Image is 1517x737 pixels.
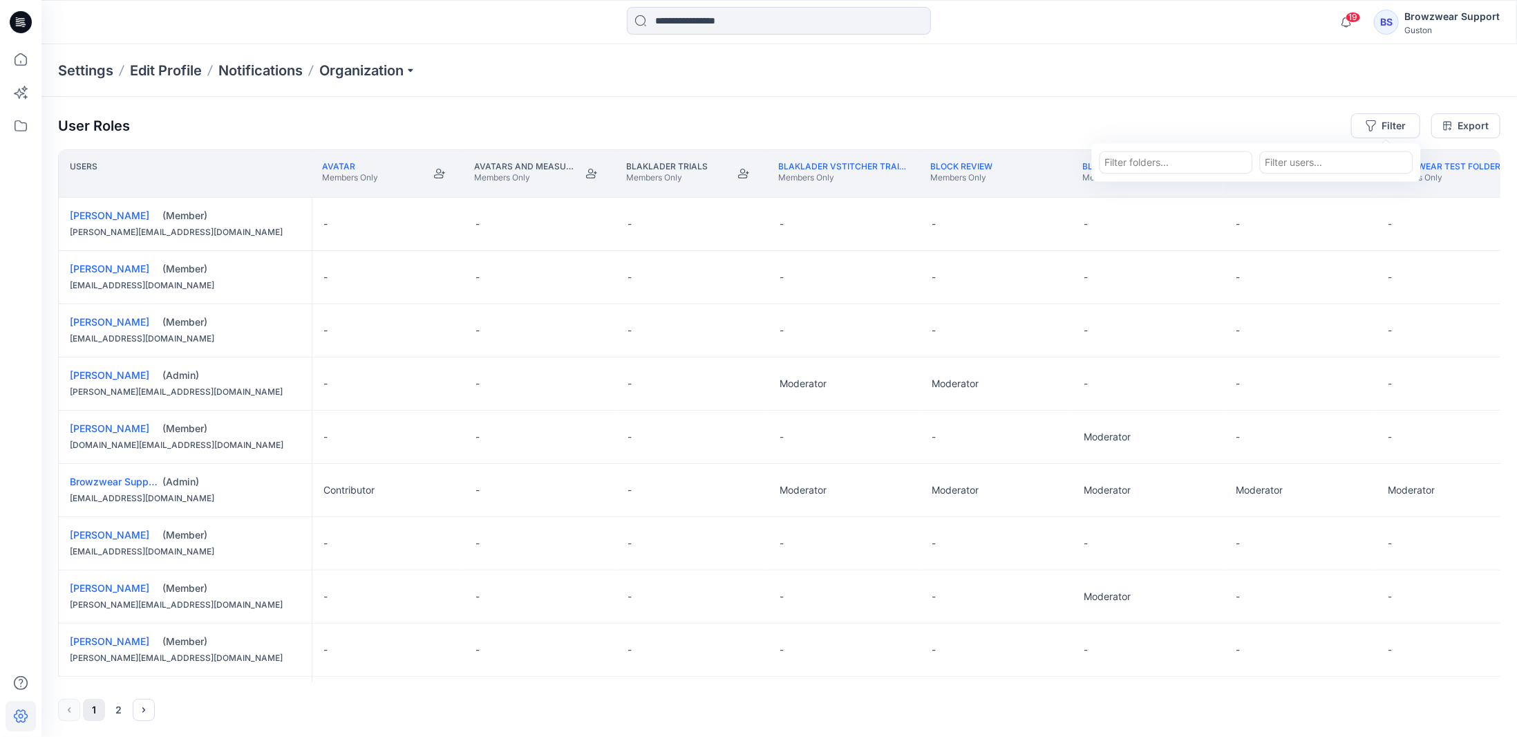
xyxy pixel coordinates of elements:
div: [EMAIL_ADDRESS][DOMAIN_NAME] [70,545,301,559]
p: - [323,377,328,391]
p: Members Only [778,172,908,183]
p: - [475,324,480,337]
button: 2 [108,699,130,721]
div: BS [1374,10,1399,35]
p: - [628,483,632,497]
p: - [1084,217,1088,231]
p: - [780,270,784,284]
a: Edit Profile [130,61,202,80]
p: - [932,217,936,231]
div: (Member) [162,635,301,649]
p: - [1388,270,1392,284]
a: [PERSON_NAME] [70,316,149,328]
div: (Member) [162,422,301,436]
p: - [323,643,328,657]
a: Block review [930,161,992,171]
p: Moderator [1084,483,1131,497]
div: [PERSON_NAME][EMAIL_ADDRESS][DOMAIN_NAME] [70,225,301,239]
a: [PERSON_NAME] [70,263,149,274]
div: Browzwear Support [1404,8,1500,25]
div: [PERSON_NAME][EMAIL_ADDRESS][DOMAIN_NAME] [70,651,301,665]
p: - [628,643,632,657]
p: Members Only [474,172,574,183]
p: - [932,537,936,550]
p: Settings [58,61,113,80]
p: Moderator [780,377,827,391]
p: - [1084,324,1088,337]
a: [PERSON_NAME] [70,209,149,221]
a: [PERSON_NAME] [70,422,149,434]
p: - [628,270,632,284]
p: - [932,270,936,284]
a: Avatar [322,161,355,171]
p: - [1388,430,1392,444]
button: Join [731,161,756,186]
div: (Member) [162,315,301,329]
p: - [1236,270,1240,284]
p: - [1388,217,1392,231]
a: Browzwear Test folder [1386,161,1500,171]
p: - [475,537,480,550]
p: - [628,590,632,604]
p: Members Only [930,172,992,183]
p: - [323,270,328,284]
p: - [628,324,632,337]
a: Notifications [218,61,303,80]
div: [EMAIL_ADDRESS][DOMAIN_NAME] [70,492,301,505]
p: - [780,217,784,231]
div: Guston [1404,25,1500,35]
p: - [475,430,480,444]
div: (Admin) [162,368,301,382]
a: Export [1431,113,1500,138]
p: Moderator [1388,483,1435,497]
span: 19 [1346,12,1361,23]
p: - [1084,377,1088,391]
p: - [323,217,328,231]
p: - [628,217,632,231]
p: - [475,643,480,657]
p: Moderator [1236,483,1283,497]
p: - [1236,324,1240,337]
p: - [1236,590,1240,604]
a: Browzwear Support [70,476,161,487]
p: - [932,590,936,604]
p: - [932,430,936,444]
p: - [323,590,328,604]
p: - [1084,537,1088,550]
p: Avatars and measurement lists [474,161,574,172]
p: - [780,590,784,604]
p: - [1084,643,1088,657]
div: [PERSON_NAME][EMAIL_ADDRESS][DOMAIN_NAME] [70,385,301,399]
p: - [628,537,632,550]
p: Moderator [932,483,979,497]
div: (Member) [162,262,301,276]
p: - [780,324,784,337]
p: Members and Externals [1082,172,1172,183]
p: - [323,537,328,550]
p: Members Only [1386,172,1500,183]
div: (Admin) [162,475,301,489]
p: - [1388,324,1392,337]
p: - [475,270,480,284]
div: (Member) [162,209,301,223]
p: Moderator [780,483,827,497]
div: [EMAIL_ADDRESS][DOMAIN_NAME] [70,332,301,346]
p: Moderator [1084,590,1131,604]
p: - [475,590,480,604]
p: Blaklader trials [626,161,708,172]
p: - [323,430,328,444]
div: (Member) [162,581,301,595]
p: - [1388,643,1392,657]
button: Become Moderator [427,161,452,186]
p: Users [70,161,97,186]
a: [PERSON_NAME] [70,635,149,647]
button: Filter [1351,113,1420,138]
p: - [475,483,480,497]
p: - [780,537,784,550]
p: - [1388,377,1392,391]
p: - [932,643,936,657]
p: - [1084,270,1088,284]
p: - [1388,590,1392,604]
p: - [1236,643,1240,657]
